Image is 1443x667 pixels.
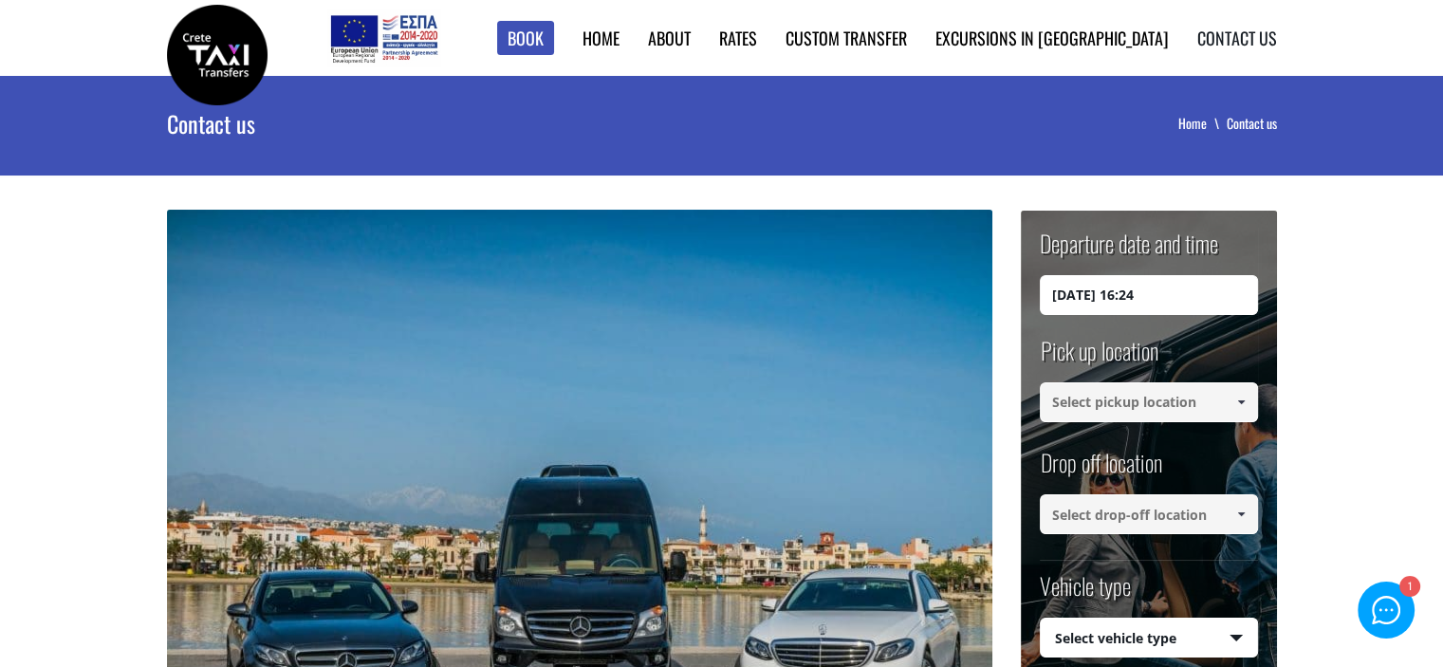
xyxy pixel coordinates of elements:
a: Crete Taxi Transfers | Contact Crete Taxi Transfers | Crete Taxi Transfers [167,43,268,63]
a: Rates [719,26,757,50]
a: Show All Items [1225,382,1256,422]
a: Custom Transfer [786,26,907,50]
a: Excursions in [GEOGRAPHIC_DATA] [935,26,1169,50]
a: Home [583,26,620,50]
label: Vehicle type [1040,569,1131,618]
span: Select vehicle type [1041,619,1257,658]
a: Book [497,21,554,56]
h1: Contact us [167,76,691,171]
img: e-bannersEUERDF180X90.jpg [327,9,440,66]
label: Pick up location [1040,334,1158,382]
li: Contact us [1227,114,1277,133]
input: Select drop-off location [1040,494,1258,534]
a: Contact us [1197,26,1277,50]
a: About [648,26,691,50]
label: Drop off location [1040,446,1162,494]
a: Home [1178,113,1227,133]
label: Departure date and time [1040,227,1218,275]
div: 1 [1398,578,1418,598]
img: Crete Taxi Transfers | Contact Crete Taxi Transfers | Crete Taxi Transfers [167,5,268,105]
input: Select pickup location [1040,382,1258,422]
a: Show All Items [1225,494,1256,534]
